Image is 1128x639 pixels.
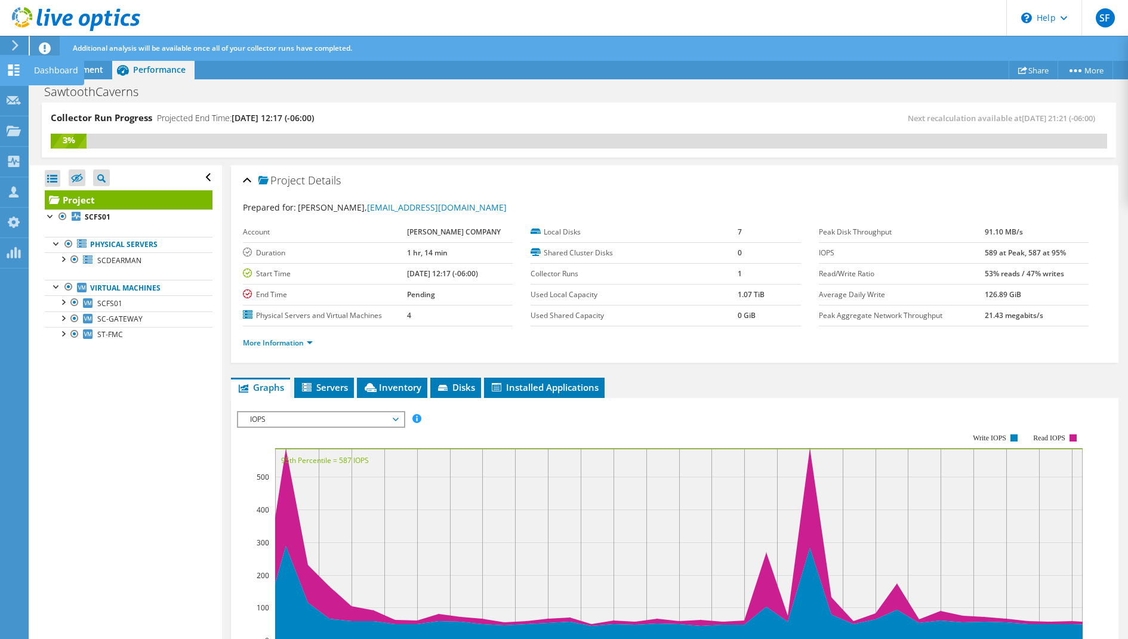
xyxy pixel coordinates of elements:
label: Prepared for: [243,202,296,213]
label: Account [243,226,407,238]
label: Average Daily Write [819,289,985,301]
text: 200 [257,570,269,581]
b: 0 GiB [738,310,756,320]
span: Project [258,175,305,187]
label: Collector Runs [531,268,738,280]
b: 21.43 megabits/s [985,310,1043,320]
text: 100 [257,603,269,613]
div: 3% [51,134,87,147]
b: 4 [407,310,411,320]
span: ST-FMC [97,329,123,339]
a: [EMAIL_ADDRESS][DOMAIN_NAME] [367,202,507,213]
a: SCFS01 [45,295,212,311]
label: Peak Aggregate Network Throughput [819,310,985,322]
b: 7 [738,227,742,237]
text: Write IOPS [973,434,1006,442]
span: Servers [300,381,348,393]
span: Graphs [237,381,284,393]
span: Disks [436,381,475,393]
b: 1 hr, 14 min [407,248,448,258]
a: Project [45,190,212,209]
div: Dashboard [28,55,84,85]
h1: SawtoothCaverns [39,85,157,98]
span: Details [308,173,341,187]
b: 1.07 TiB [738,289,765,300]
b: 0 [738,248,742,258]
span: Inventory [363,381,421,393]
a: Share [1009,61,1058,79]
span: Installed Applications [490,381,599,393]
label: Duration [243,247,407,259]
b: 589 at Peak, 587 at 95% [985,248,1066,258]
text: 95th Percentile = 587 IOPS [281,455,369,465]
text: Read IOPS [1033,434,1065,442]
span: Additional analysis will be available once all of your collector runs have completed. [73,43,352,53]
span: Next recalculation available at [908,113,1101,124]
b: 126.89 GiB [985,289,1021,300]
a: Virtual Machines [45,280,212,295]
label: IOPS [819,247,985,259]
span: SCFS01 [97,298,122,308]
label: Start Time [243,268,407,280]
svg: \n [1021,13,1032,23]
label: Used Shared Capacity [531,310,738,322]
a: SCDEARMAN [45,252,212,268]
label: Local Disks [531,226,738,238]
span: IOPS [244,412,397,427]
span: Performance [133,64,186,75]
text: 300 [257,538,269,548]
span: [PERSON_NAME], [298,202,507,213]
a: More Information [243,338,313,348]
label: Physical Servers and Virtual Machines [243,310,407,322]
h4: Projected End Time: [157,112,314,125]
a: SC-GATEWAY [45,311,212,327]
a: More [1058,61,1113,79]
a: ST-FMC [45,327,212,342]
label: Peak Disk Throughput [819,226,985,238]
span: SCDEARMAN [97,255,141,266]
b: 1 [738,268,742,279]
text: 500 [257,472,269,482]
label: Used Local Capacity [531,289,738,301]
a: SCFS01 [45,209,212,225]
b: 91.10 MB/s [985,227,1023,237]
span: [DATE] 21:21 (-06:00) [1022,113,1095,124]
label: Read/Write Ratio [819,268,985,280]
span: [DATE] 12:17 (-06:00) [232,112,314,124]
b: [DATE] 12:17 (-06:00) [407,268,478,279]
b: [PERSON_NAME] COMPANY [407,227,501,237]
span: SC-GATEWAY [97,314,143,324]
b: Pending [407,289,435,300]
b: 53% reads / 47% writes [985,268,1064,279]
label: Shared Cluster Disks [531,247,738,259]
a: Physical Servers [45,237,212,252]
span: SF [1096,8,1115,27]
b: SCFS01 [85,212,110,222]
label: End Time [243,289,407,301]
text: 400 [257,505,269,515]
